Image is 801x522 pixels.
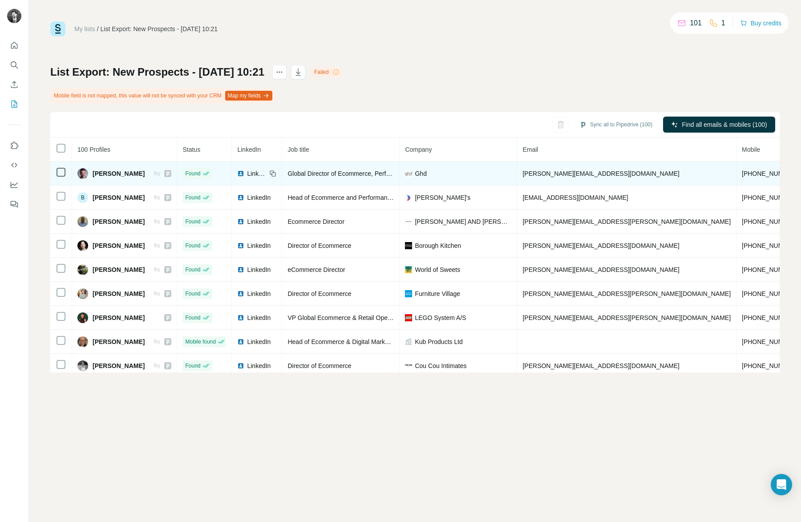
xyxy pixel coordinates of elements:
[522,170,679,177] span: [PERSON_NAME][EMAIL_ADDRESS][DOMAIN_NAME]
[522,290,731,297] span: [PERSON_NAME][EMAIL_ADDRESS][PERSON_NAME][DOMAIN_NAME]
[272,65,287,79] button: actions
[405,290,412,297] img: company-logo
[247,241,271,250] span: LinkedIn
[740,17,781,29] button: Buy credits
[247,169,267,178] span: LinkedIn
[77,240,88,251] img: Avatar
[7,77,21,93] button: Enrich CSV
[742,146,760,153] span: Mobile
[742,194,798,201] span: [PHONE_NUMBER]
[93,241,145,250] span: [PERSON_NAME]
[405,170,412,177] img: company-logo
[185,338,216,346] span: Mobile found
[682,120,767,129] span: Find all emails & mobiles (100)
[50,21,65,36] img: Surfe Logo
[237,314,244,321] img: LinkedIn logo
[237,242,244,249] img: LinkedIn logo
[405,266,412,273] img: company-logo
[415,265,460,274] span: World of Sweets
[405,218,412,225] img: company-logo
[247,361,271,370] span: LinkedIn
[287,266,345,273] span: eCommerce Director
[77,168,88,179] img: Avatar
[7,177,21,193] button: Dashboard
[7,196,21,212] button: Feedback
[77,312,88,323] img: Avatar
[50,65,264,79] h1: List Export: New Prospects - [DATE] 10:21
[573,118,659,131] button: Sync all to Pipedrive (100)
[415,169,426,178] span: Ghd
[93,217,145,226] span: [PERSON_NAME]
[287,194,423,201] span: Head of Ecommerce and Performance Marketing
[287,146,309,153] span: Job title
[742,242,798,249] span: [PHONE_NUMBER]
[77,336,88,347] img: Avatar
[415,313,466,322] span: LEGO System A/S
[93,169,145,178] span: [PERSON_NAME]
[522,218,731,225] span: [PERSON_NAME][EMAIL_ADDRESS][PERSON_NAME][DOMAIN_NAME]
[247,193,271,202] span: LinkedIn
[415,289,460,298] span: Furniture Village
[405,364,412,366] img: company-logo
[522,362,679,369] span: [PERSON_NAME][EMAIL_ADDRESS][DOMAIN_NAME]
[522,242,679,249] span: [PERSON_NAME][EMAIL_ADDRESS][DOMAIN_NAME]
[185,266,200,274] span: Found
[415,337,462,346] span: Kub Products Ltd
[93,361,145,370] span: [PERSON_NAME]
[415,217,511,226] span: [PERSON_NAME] AND [PERSON_NAME]
[74,25,95,32] a: My lists
[287,290,351,297] span: Director of Ecommerce
[742,290,798,297] span: [PHONE_NUMBER]
[77,146,110,153] span: 100 Profiles
[663,117,775,133] button: Find all emails & mobiles (100)
[742,218,798,225] span: [PHONE_NUMBER]
[415,361,466,370] span: Cou Cou Intimates
[247,289,271,298] span: LinkedIn
[101,24,218,33] div: List Export: New Prospects - [DATE] 10:21
[522,314,731,321] span: [PERSON_NAME][EMAIL_ADDRESS][PERSON_NAME][DOMAIN_NAME]
[77,216,88,227] img: Avatar
[185,242,200,250] span: Found
[287,338,398,345] span: Head of Ecommerce & Digital Marketing
[237,218,244,225] img: LinkedIn logo
[771,474,792,495] div: Open Intercom Messenger
[77,288,88,299] img: Avatar
[742,338,798,345] span: [PHONE_NUMBER]
[7,157,21,173] button: Use Surfe API
[77,264,88,275] img: Avatar
[237,338,244,345] img: LinkedIn logo
[185,218,200,226] span: Found
[405,194,412,201] img: company-logo
[287,242,351,249] span: Director of Ecommerce
[742,170,798,177] span: [PHONE_NUMBER]
[247,217,271,226] span: LinkedIn
[522,194,628,201] span: [EMAIL_ADDRESS][DOMAIN_NAME]
[237,362,244,369] img: LinkedIn logo
[93,289,145,298] span: [PERSON_NAME]
[237,266,244,273] img: LinkedIn logo
[185,194,200,202] span: Found
[237,170,244,177] img: LinkedIn logo
[237,194,244,201] img: LinkedIn logo
[721,18,725,28] p: 1
[287,170,438,177] span: Global Director of Ecommerce, Performance, CX & UX
[405,146,432,153] span: Company
[237,146,261,153] span: LinkedIn
[7,57,21,73] button: Search
[77,192,88,203] div: B
[287,218,344,225] span: Ecommerce Director
[287,362,351,369] span: Director of Ecommerce
[7,37,21,53] button: Quick start
[97,24,99,33] li: /
[182,146,200,153] span: Status
[93,337,145,346] span: [PERSON_NAME]
[405,242,412,249] img: company-logo
[690,18,702,28] p: 101
[522,146,538,153] span: Email
[742,314,798,321] span: [PHONE_NUMBER]
[93,193,145,202] span: [PERSON_NAME]
[185,170,200,178] span: Found
[93,265,145,274] span: [PERSON_NAME]
[247,313,271,322] span: LinkedIn
[50,88,274,103] div: Mobile field is not mapped, this value will not be synced with your CRM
